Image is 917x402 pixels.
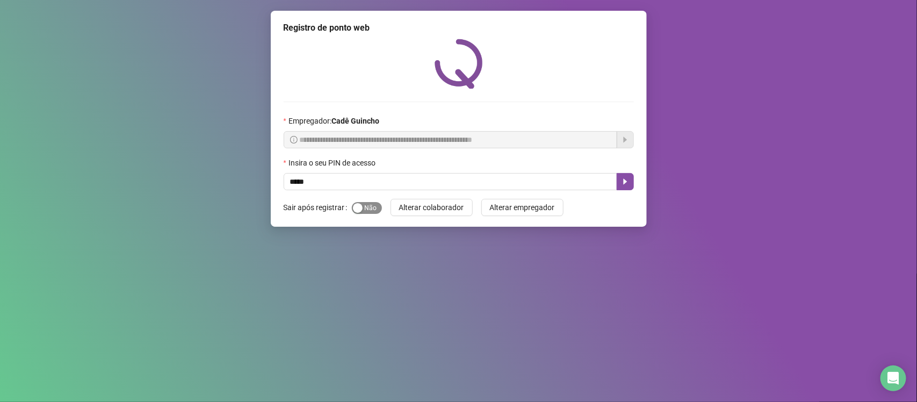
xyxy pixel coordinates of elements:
[288,115,379,127] span: Empregador :
[490,202,555,213] span: Alterar empregador
[290,136,298,143] span: info-circle
[880,365,906,391] div: Open Intercom Messenger
[284,157,382,169] label: Insira o seu PIN de acesso
[284,21,634,34] div: Registro de ponto web
[481,199,564,216] button: Alterar empregador
[621,177,630,186] span: caret-right
[391,199,473,216] button: Alterar colaborador
[399,202,464,213] span: Alterar colaborador
[331,117,379,125] strong: Cadê Guincho
[284,199,352,216] label: Sair após registrar
[435,39,483,89] img: QRPoint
